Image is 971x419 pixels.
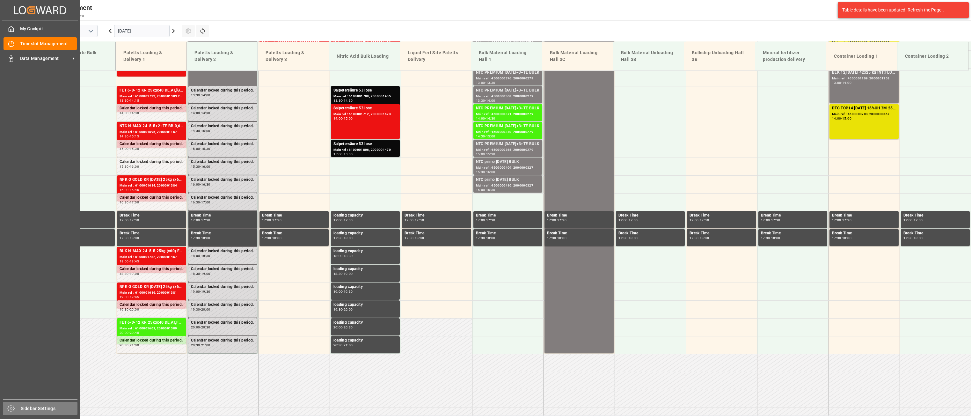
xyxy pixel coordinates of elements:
div: 17:30 [191,237,200,239]
div: - [770,219,771,222]
div: 17:30 [262,237,271,239]
div: 13:30 [476,99,485,102]
div: 15:00 [344,117,353,120]
div: Break Time [761,230,825,237]
div: Calendar locked during this period. [191,87,255,94]
div: - [200,272,201,275]
div: 15:00 [476,153,485,156]
div: 18:00 [700,237,709,239]
div: NPK O GOLD KR [DATE] 25kg (x60) IT [120,284,184,290]
div: FET 6-0-12 KR 25kgx40 DE,AT,[GEOGRAPHIC_DATA],ES,ITFLO T EAGLE NK 17-0-16 25kg (x40) INTTPL N 12-... [120,87,184,94]
div: - [912,219,913,222]
div: Salpetersäure 53 lose [333,87,398,94]
div: BLK N-MAX 24-5-5 25kg (x60) ES,PT,IT,SI [120,248,184,254]
div: 17:30 [201,219,210,222]
div: 17:00 [405,219,414,222]
div: 17:30 [557,219,566,222]
div: - [841,81,842,84]
div: 14:30 [120,135,129,138]
div: - [485,188,486,191]
div: 17:30 [120,237,129,239]
div: Break Time [690,212,754,219]
div: Bulkship Unloading Hall 3B [689,47,750,65]
div: - [414,237,415,239]
div: - [342,290,343,293]
div: Container Loading 1 [831,50,892,62]
div: Salpetersäure 53 lose [333,141,398,147]
span: Timeslot Management [20,40,77,47]
div: 19:00 [191,290,200,293]
div: - [342,308,343,311]
div: 18:30 [344,254,353,257]
div: Liquid Fert Site Paletts Delivery [405,47,466,65]
div: 16:30 [201,183,210,186]
div: Salpetersäure 53 lose [333,105,398,112]
div: Calendar locked during this period. [191,266,255,272]
div: 18:00 [272,237,281,239]
div: 15:15 [130,135,139,138]
div: - [129,135,130,138]
div: - [841,237,842,239]
div: 13:30 [486,81,495,84]
div: 13:00 [476,81,485,84]
div: Break Time [547,212,611,219]
div: - [485,153,486,156]
div: 16:30 [486,188,495,191]
div: Main ref : 6100001722, 2000001383 2000001232;2000001383 [120,94,184,99]
div: 17:30 [914,219,923,222]
div: 17:00 [201,201,210,204]
div: NTC N-MAX 24-5-5+2+TE BB 0,6 TBLK PREMIUM [DATE]+3+TE 600kg BBBLK CLASSIC [DATE] 50kg(x21)D,EN,PL... [120,123,184,129]
div: 18:00 [344,237,353,239]
div: Break Time [618,230,683,237]
div: 14:30 [344,99,353,102]
div: - [342,219,343,222]
div: 19:30 [333,308,343,311]
div: - [342,153,343,156]
div: NTC PREMIUM [DATE]+3+TE BULK [476,70,540,76]
div: - [485,171,486,173]
div: Calendar locked during this period. [191,284,255,290]
div: 16:00 [191,183,200,186]
div: NTC PREMIUM [DATE]+3+TE BULK [476,141,540,147]
div: Calendar locked during this period. [191,177,255,183]
div: 13:30 [333,99,343,102]
div: 16:30 [120,201,129,204]
div: 17:00 [903,219,913,222]
div: 15:00 [201,129,210,132]
div: 15:30 [476,171,485,173]
div: - [200,129,201,132]
div: - [271,237,272,239]
div: 17:00 [761,219,770,222]
div: - [200,237,201,239]
div: 17:30 [344,219,353,222]
div: - [556,219,557,222]
div: Break Time [120,230,184,237]
div: Calendar locked during this period. [191,195,255,201]
div: 18:00 [120,260,129,263]
div: Break Time [262,212,326,219]
div: 20:00 [344,308,353,311]
div: 16:00 [130,165,139,168]
div: Bulk Material Unloading Hall 3B [618,47,679,65]
div: 14:30 [486,117,495,120]
div: - [200,147,201,150]
div: 18:30 [120,272,129,275]
div: - [200,183,201,186]
div: - [342,326,343,329]
div: 14:00 [832,117,841,120]
div: Break Time [903,212,967,219]
div: 17:30 [130,219,139,222]
div: 17:00 [547,219,556,222]
div: - [699,237,700,239]
div: 19:30 [201,290,210,293]
div: - [342,254,343,257]
div: NTC primo [DATE] BULK [476,177,540,183]
div: 17:00 [120,219,129,222]
div: Main ref : 6100001806, 2000001470 [333,147,398,153]
div: - [841,219,842,222]
div: 16:00 [476,188,485,191]
div: 18:30 [333,272,343,275]
div: 15:00 [120,147,129,150]
div: 18:00 [914,237,923,239]
div: 17:30 [547,237,556,239]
